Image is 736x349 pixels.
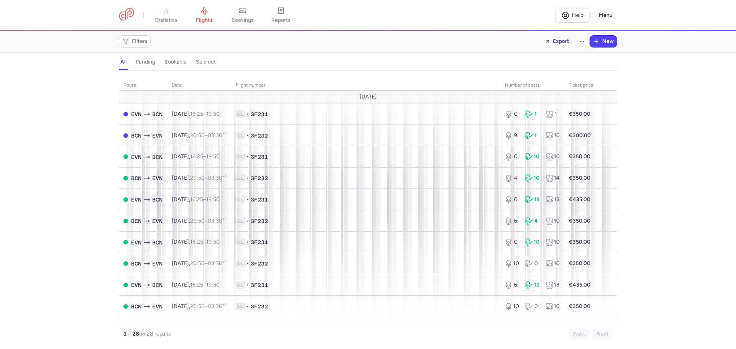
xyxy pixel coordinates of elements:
[190,175,227,181] span: –
[190,239,220,245] span: –
[569,132,591,139] strong: €300.00
[190,303,205,310] time: 20:50
[236,260,245,267] span: 1L
[246,153,249,161] span: •
[540,35,574,48] button: Export
[251,303,268,310] span: 3F232
[236,217,245,225] span: 1L
[131,110,141,118] span: EVN
[545,174,560,182] div: 14
[525,217,539,225] div: 4
[594,8,617,23] button: Menu
[172,196,220,203] span: [DATE],
[545,281,560,289] div: 18
[222,131,227,136] sup: +1
[222,174,227,179] sup: +1
[525,196,539,203] div: 13
[123,331,139,337] strong: 1 – 28
[553,38,569,44] span: Export
[190,132,227,139] span: –
[271,17,291,24] span: reports
[206,196,220,203] time: 19:50
[545,303,560,310] div: 10
[602,38,614,44] span: New
[152,259,163,268] span: EVN
[572,12,583,18] span: Help
[569,260,590,267] strong: €350.00
[131,302,141,311] span: BCN
[167,80,231,91] th: date
[246,217,249,225] span: •
[505,281,519,289] div: 6
[131,281,141,289] span: EVN
[152,238,163,247] span: BCN
[172,239,220,245] span: [DATE],
[545,238,560,246] div: 10
[246,281,249,289] span: •
[152,131,163,140] span: EVN
[190,218,227,224] span: –
[185,7,223,24] a: flights
[172,175,227,181] span: [DATE],
[525,153,539,161] div: 10
[172,132,227,139] span: [DATE],
[545,110,560,118] div: 1
[172,218,227,224] span: [DATE],
[246,132,249,139] span: •
[251,281,268,289] span: 3F231
[208,175,227,181] time: 03:30
[152,302,163,311] span: EVN
[223,7,262,24] a: bookings
[190,282,203,288] time: 16:25
[505,196,519,203] div: 0
[360,94,377,100] span: [DATE]
[136,59,155,66] h4: pending
[500,80,564,91] th: number of seats
[119,8,134,22] a: CitizenPlane red outlined logo
[555,8,590,23] a: Help
[251,174,268,182] span: 3F232
[190,282,220,288] span: –
[196,59,216,66] h4: sold out
[592,328,613,340] button: Next
[569,239,590,245] strong: €350.00
[119,36,150,47] button: Filters
[545,217,560,225] div: 10
[246,238,249,246] span: •
[569,153,590,160] strong: €350.00
[236,174,245,182] span: 1L
[152,110,163,118] span: BCN
[525,303,539,310] div: 0
[155,17,177,24] span: statistics
[236,196,245,203] span: 1L
[119,80,167,91] th: route
[190,175,205,181] time: 20:50
[190,303,227,310] span: –
[246,174,249,182] span: •
[132,38,148,44] span: Filters
[569,111,590,117] strong: €350.00
[545,260,560,267] div: 10
[190,111,203,117] time: 16:25
[236,110,245,118] span: 1L
[208,218,227,224] time: 03:30
[147,7,185,24] a: statistics
[525,110,539,118] div: 1
[206,153,220,160] time: 19:50
[206,239,220,245] time: 19:50
[236,132,245,139] span: 1L
[196,17,213,24] span: flights
[231,80,500,91] th: Flight number
[525,132,539,139] div: 1
[251,196,268,203] span: 3F231
[232,17,254,24] span: bookings
[206,282,220,288] time: 19:50
[569,218,590,224] strong: €350.00
[208,303,227,310] time: 03:30
[236,153,245,161] span: 1L
[131,174,141,182] span: BCN
[505,238,519,246] div: 0
[131,217,141,225] span: BCN
[139,331,171,337] span: on 28 results
[236,281,245,289] span: 1L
